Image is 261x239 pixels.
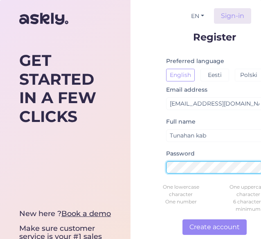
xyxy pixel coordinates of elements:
label: Password [166,149,195,158]
button: Create account [182,219,247,235]
img: Askly [19,9,68,29]
label: Email address [166,86,207,94]
label: Preferred language [166,57,224,65]
div: GET STARTED IN A FEW CLICKS [19,51,111,126]
button: Eesti [200,69,229,81]
button: EN [188,10,207,22]
div: One lowercase character [147,183,215,198]
div: New here ? [19,210,111,218]
a: Book a demo [61,209,111,218]
div: One number [147,198,215,213]
button: English [166,69,195,81]
label: Full name [166,117,196,126]
a: Sign-in [214,8,251,24]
